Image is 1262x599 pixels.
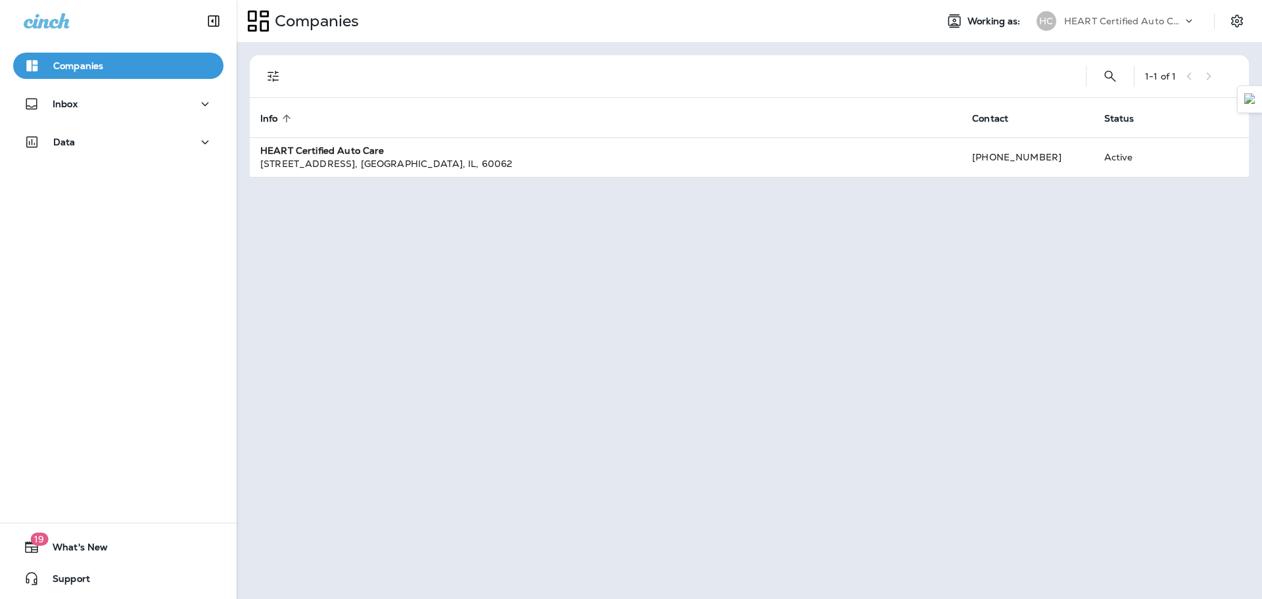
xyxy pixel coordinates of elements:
button: 19What's New [13,534,223,560]
button: Search Companies [1097,63,1123,89]
strong: HEART Certified Auto Care [260,145,385,156]
p: Companies [53,60,103,71]
p: Data [53,137,76,147]
span: What's New [39,542,108,558]
div: HC [1037,11,1056,31]
button: Settings [1225,9,1249,33]
p: Companies [269,11,359,31]
span: Status [1104,113,1134,124]
td: Active [1094,137,1178,177]
div: [STREET_ADDRESS] , [GEOGRAPHIC_DATA] , IL , 60062 [260,157,951,170]
span: Contact [972,113,1008,124]
span: Working as: [968,16,1023,27]
span: Info [260,112,295,124]
span: Support [39,573,90,589]
button: Support [13,565,223,592]
button: Companies [13,53,223,79]
span: Status [1104,112,1152,124]
span: 19 [30,533,48,546]
div: 1 - 1 of 1 [1145,71,1176,82]
span: Contact [972,112,1025,124]
button: Data [13,129,223,155]
td: [PHONE_NUMBER] [962,137,1093,177]
p: HEART Certified Auto Care [1064,16,1182,26]
button: Filters [260,63,287,89]
button: Inbox [13,91,223,117]
img: Detect Auto [1244,93,1256,105]
span: Info [260,113,278,124]
button: Collapse Sidebar [195,8,232,34]
p: Inbox [53,99,78,109]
